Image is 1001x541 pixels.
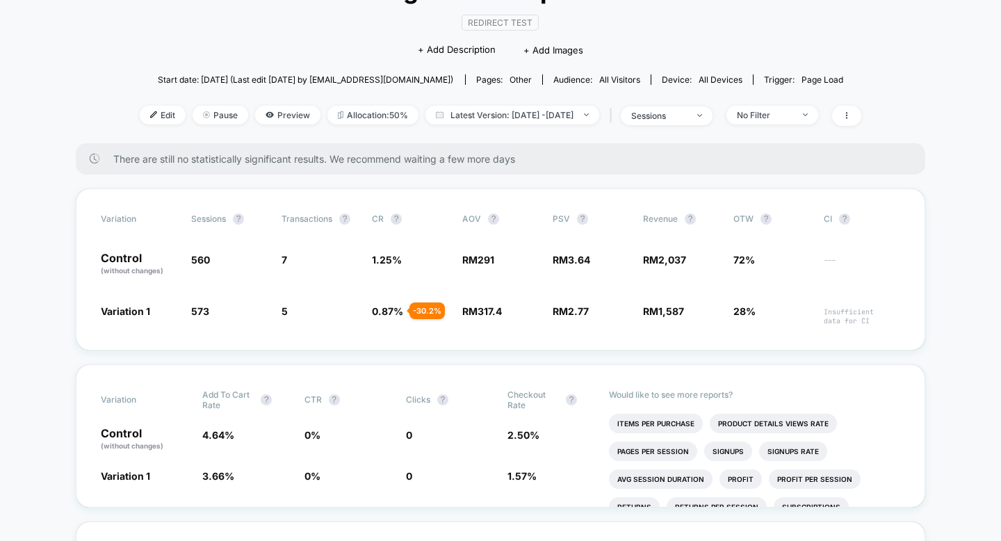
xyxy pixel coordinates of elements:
span: (without changes) [101,266,163,275]
span: 0.87 % [372,305,403,317]
span: Variation 1 [101,305,150,317]
span: 7 [282,254,287,266]
div: Trigger: [764,74,843,85]
button: ? [577,213,588,225]
span: RM [462,254,494,266]
span: Add To Cart Rate [202,389,254,410]
span: RM [553,305,589,317]
span: Clicks [406,394,430,405]
button: ? [839,213,850,225]
span: + Add Description [418,43,496,57]
button: ? [488,213,499,225]
span: 0 [406,470,412,482]
span: Device: [651,74,753,85]
span: 1.57 % [507,470,537,482]
li: Pages Per Session [609,442,697,461]
span: AOV [462,213,481,224]
span: Variation [101,389,177,410]
li: Returns Per Session [667,497,767,517]
span: Revenue [643,213,678,224]
span: other [510,74,532,85]
span: 1,587 [658,305,684,317]
button: ? [329,394,340,405]
span: 1.25 % [372,254,402,266]
span: Page Load [801,74,843,85]
img: end [203,111,210,118]
span: Checkout Rate [507,389,559,410]
div: Pages: [476,74,532,85]
div: No Filter [737,110,792,120]
span: 3.66 % [202,470,234,482]
span: Pause [193,106,248,124]
span: all devices [699,74,742,85]
p: Would like to see more reports? [609,389,900,400]
img: calendar [436,111,443,118]
li: Product Details Views Rate [710,414,837,433]
span: Start date: [DATE] (Last edit [DATE] by [EMAIL_ADDRESS][DOMAIN_NAME]) [158,74,453,85]
img: rebalance [338,111,343,119]
span: RM [643,254,686,266]
span: Sessions [191,213,226,224]
li: Items Per Purchase [609,414,703,433]
div: Audience: [553,74,640,85]
li: Signups Rate [759,442,827,461]
img: end [584,113,589,116]
span: Preview [255,106,320,124]
span: Latest Version: [DATE] - [DATE] [425,106,599,124]
span: 4.64 % [202,429,234,441]
span: 28% [733,305,756,317]
span: Edit [140,106,186,124]
span: Variation 1 [101,470,150,482]
button: ? [391,213,402,225]
span: 2,037 [658,254,686,266]
img: edit [150,111,157,118]
span: 573 [191,305,209,317]
span: PSV [553,213,570,224]
span: CTR [304,394,322,405]
p: Control [101,428,188,451]
span: CI [824,213,900,225]
li: Subscriptions [774,497,849,517]
span: OTW [733,213,810,225]
img: end [697,114,702,117]
button: ? [437,394,448,405]
button: ? [566,394,577,405]
span: Allocation: 50% [327,106,418,124]
span: RM [553,254,590,266]
span: RM [462,305,502,317]
span: 317.4 [478,305,502,317]
span: 72% [733,254,755,266]
span: CR [372,213,384,224]
span: 0 % [304,429,320,441]
span: Variation [101,213,177,225]
span: 0 % [304,470,320,482]
img: end [803,113,808,116]
span: | [606,106,621,126]
span: 2.77 [568,305,589,317]
button: ? [233,213,244,225]
span: 0 [406,429,412,441]
span: Redirect Test [462,15,539,31]
span: 2.50 % [507,429,539,441]
span: 3.64 [568,254,590,266]
li: Profit Per Session [769,469,861,489]
span: All Visitors [599,74,640,85]
span: --- [824,256,900,276]
button: ? [685,213,696,225]
span: (without changes) [101,442,163,450]
span: Insufficient data for CI [824,307,900,325]
li: Signups [704,442,752,461]
span: 5 [282,305,288,317]
button: ? [760,213,772,225]
li: Avg Session Duration [609,469,713,489]
li: Profit [719,469,762,489]
li: Returns [609,497,660,517]
span: 291 [478,254,494,266]
span: RM [643,305,684,317]
p: Control [101,252,177,276]
button: ? [339,213,350,225]
span: There are still no statistically significant results. We recommend waiting a few more days [113,153,897,165]
div: - 30.2 % [409,302,445,319]
div: sessions [631,111,687,121]
span: 560 [191,254,210,266]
